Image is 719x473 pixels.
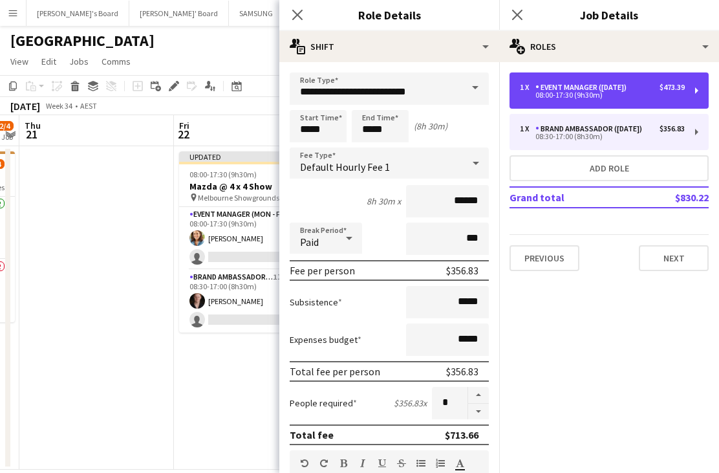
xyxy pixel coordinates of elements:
div: 08:30-17:00 (8h30m) [520,133,685,140]
button: Add role [510,155,709,181]
label: Subsistence [290,296,342,308]
div: 1 x [520,124,535,133]
div: $473.39 [660,83,685,92]
span: Default Hourly Fee 1 [300,160,390,173]
div: Fee per person [290,264,355,277]
span: View [10,56,28,67]
span: 21 [23,127,41,142]
span: Edit [41,56,56,67]
h3: Job Details [499,6,719,23]
button: Underline [378,458,387,468]
button: Increase [468,387,489,404]
button: Undo [300,458,309,468]
span: Melbourne Showgrounds [198,193,279,203]
div: $356.83 x [394,397,427,409]
div: $356.83 [660,124,685,133]
div: (8h 30m) [414,120,447,132]
button: Italic [358,458,367,468]
button: Text Color [455,458,464,468]
h1: [GEOGRAPHIC_DATA] [10,31,155,50]
button: Previous [510,245,579,271]
div: Roles [499,31,719,62]
div: Total fee per person [290,365,380,378]
td: $830.22 [632,187,709,208]
span: Week 34 [43,101,75,111]
span: 08:00-17:30 (9h30m) [189,170,257,179]
div: Shift [279,31,499,62]
a: View [5,53,34,70]
div: $713.66 [445,428,478,441]
a: Comms [96,53,136,70]
a: Jobs [64,53,94,70]
div: Updated [179,151,324,162]
div: Event Manager ([DATE]) [535,83,632,92]
button: Unordered List [416,458,425,468]
button: Strikethrough [397,458,406,468]
div: 8h 30m x [367,195,401,207]
span: Paid [300,236,319,248]
button: Next [639,245,709,271]
div: 08:00-17:30 (9h30m) [520,92,685,98]
button: Bold [339,458,348,468]
button: Ordered List [436,458,445,468]
div: Brand Ambassador ([DATE]) [535,124,647,133]
div: Total fee [290,428,334,441]
div: $356.83 [446,365,478,378]
app-job-card: Updated08:00-17:30 (9h30m)2/4Mazda @ 4 x 4 Show Melbourne Showgrounds2 RolesEvent Manager (Mon - ... [179,151,324,333]
div: 1 x [520,83,535,92]
span: Comms [102,56,131,67]
button: [PERSON_NAME]'s Board [27,1,129,26]
label: Expenses budget [290,334,361,346]
div: [DATE] [10,100,40,113]
span: Thu [25,120,41,131]
app-card-role: Brand Ambassador ([PERSON_NAME])1I5A1/208:30-17:00 (8h30m)[PERSON_NAME] [179,270,324,333]
app-card-role: Event Manager (Mon - Fri)1/208:00-17:30 (9h30m)[PERSON_NAME] [179,207,324,270]
h3: Mazda @ 4 x 4 Show [179,181,324,192]
div: $356.83 [446,264,478,277]
span: Jobs [69,56,89,67]
label: People required [290,397,357,409]
button: Redo [319,458,328,468]
button: SAMSUNG [229,1,284,26]
span: Fri [179,120,189,131]
td: Grand total [510,187,632,208]
span: 22 [177,127,189,142]
button: [PERSON_NAME]' Board [129,1,229,26]
button: Decrease [468,404,489,420]
h3: Role Details [279,6,499,23]
div: AEST [80,101,97,111]
a: Edit [36,53,61,70]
